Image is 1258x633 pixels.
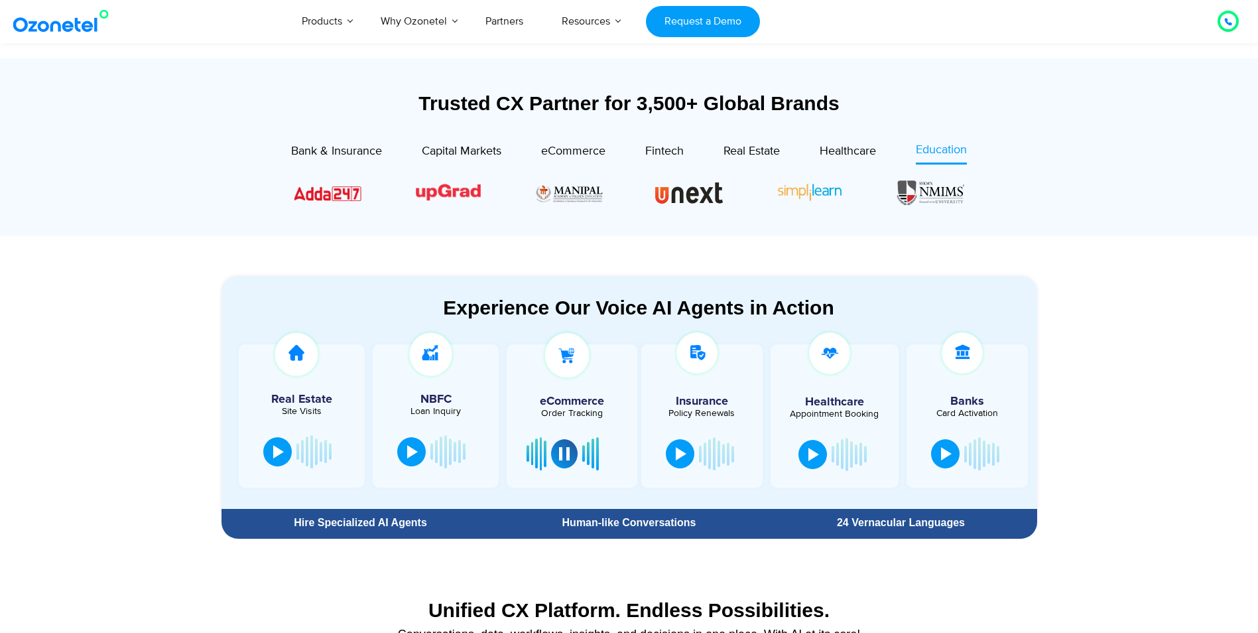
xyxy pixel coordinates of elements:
[245,393,358,405] h5: Real Estate
[646,6,759,37] a: Request a Demo
[648,409,756,418] div: Policy Renewals
[916,141,967,165] a: Education
[499,518,758,528] div: Human-like Conversations
[294,178,964,207] div: Image Carousel
[648,395,756,407] h5: Insurance
[379,407,492,416] div: Loan Inquiry
[291,141,382,165] a: Bank & Insurance
[723,144,780,159] span: Real Estate
[221,92,1037,115] div: Trusted CX Partner for 3,500+ Global Brands
[820,144,876,159] span: Healthcare
[422,144,501,159] span: Capital Markets
[645,144,684,159] span: Fintech
[916,143,967,157] span: Education
[723,141,780,165] a: Real Estate
[235,296,1043,319] div: Experience Our Voice AI Agents in Action
[771,518,1030,528] div: 24 Vernacular Languages
[820,141,876,165] a: Healthcare
[245,407,358,416] div: Site Visits
[541,141,605,165] a: eCommerce
[513,395,630,407] h5: eCommerce
[781,396,889,408] h5: Healthcare
[541,144,605,159] span: eCommerce
[513,409,630,418] div: Order Tracking
[781,409,889,419] div: Appointment Booking
[228,518,493,528] div: Hire Specialized AI Agents
[913,409,1021,418] div: Card Activation
[291,144,382,159] span: Bank & Insurance
[645,141,684,165] a: Fintech
[913,395,1021,407] h5: Banks
[422,141,501,165] a: Capital Markets
[379,393,492,405] h5: NBFC
[228,598,1031,622] div: Unified CX Platform. Endless Possibilities.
